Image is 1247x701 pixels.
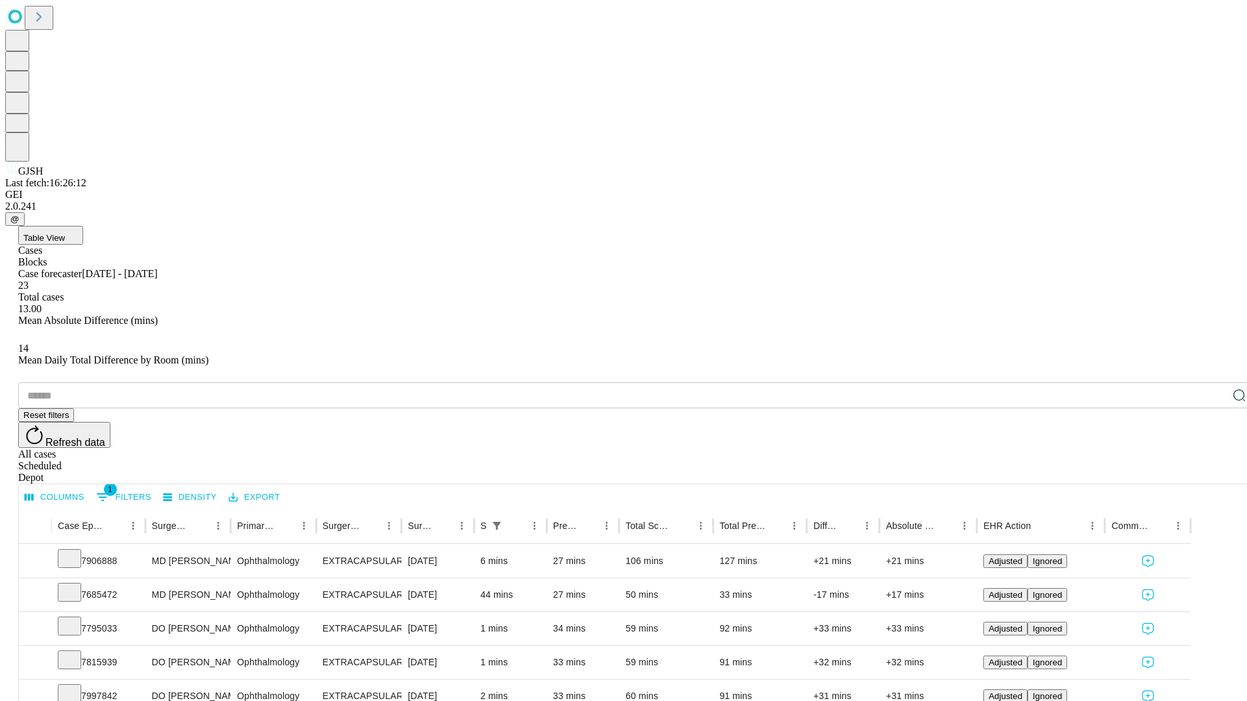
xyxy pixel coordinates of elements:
[18,343,29,354] span: 14
[237,646,309,679] div: Ophthalmology
[579,517,598,535] button: Sort
[25,652,45,674] button: Expand
[886,612,970,645] div: +33 mins
[323,545,395,578] div: EXTRACAPSULAR CATARACT REMOVAL WITH [MEDICAL_DATA]
[323,646,395,679] div: EXTRACAPSULAR CATARACT REMOVAL WITH [MEDICAL_DATA]
[408,646,468,679] div: [DATE]
[989,624,1022,633] span: Adjusted
[25,584,45,607] button: Expand
[323,612,395,645] div: EXTRACAPSULAR CATARACT REMOVAL WITH [MEDICAL_DATA]
[209,517,227,535] button: Menu
[1083,517,1102,535] button: Menu
[408,521,433,531] div: Surgery Date
[720,646,801,679] div: 91 mins
[989,658,1022,667] span: Adjusted
[408,578,468,611] div: [DATE]
[18,291,64,302] span: Total cases
[408,545,468,578] div: [DATE]
[625,646,707,679] div: 59 mins
[553,578,613,611] div: 27 mins
[785,517,803,535] button: Menu
[488,517,506,535] button: Show filters
[1027,622,1067,635] button: Ignored
[525,517,544,535] button: Menu
[720,612,801,645] div: 92 mins
[488,517,506,535] div: 1 active filter
[886,545,970,578] div: +21 mins
[886,521,936,531] div: Absolute Difference
[1033,590,1062,600] span: Ignored
[453,517,471,535] button: Menu
[18,354,208,365] span: Mean Daily Total Difference by Room (mins)
[25,550,45,573] button: Expand
[989,691,1022,701] span: Adjusted
[481,521,486,531] div: Scheduled In Room Duration
[625,521,672,531] div: Total Scheduled Duration
[983,622,1027,635] button: Adjusted
[1027,554,1067,568] button: Ignored
[5,177,86,188] span: Last fetch: 16:26:12
[124,517,142,535] button: Menu
[481,545,540,578] div: 6 mins
[152,646,224,679] div: DO [PERSON_NAME]
[106,517,124,535] button: Sort
[767,517,785,535] button: Sort
[720,521,766,531] div: Total Predicted Duration
[323,578,395,611] div: EXTRACAPSULAR CATARACT REMOVAL WITH [MEDICAL_DATA]
[625,612,707,645] div: 59 mins
[237,521,275,531] div: Primary Service
[237,612,309,645] div: Ophthalmology
[553,521,579,531] div: Predicted In Room Duration
[18,422,110,448] button: Refresh data
[692,517,710,535] button: Menu
[840,517,858,535] button: Sort
[886,646,970,679] div: +32 mins
[25,618,45,641] button: Expand
[507,517,525,535] button: Sort
[435,517,453,535] button: Sort
[1033,691,1062,701] span: Ignored
[18,268,82,279] span: Case forecaster
[481,578,540,611] div: 44 mins
[989,590,1022,600] span: Adjusted
[18,166,43,177] span: GJSH
[1111,521,1149,531] div: Comments
[93,487,155,508] button: Show filters
[481,612,540,645] div: 1 mins
[104,483,117,496] span: 1
[1151,517,1169,535] button: Sort
[1027,656,1067,669] button: Ignored
[152,545,224,578] div: MD [PERSON_NAME]
[598,517,616,535] button: Menu
[160,487,220,508] button: Density
[18,226,83,245] button: Table View
[45,437,105,448] span: Refresh data
[1169,517,1187,535] button: Menu
[983,656,1027,669] button: Adjusted
[553,545,613,578] div: 27 mins
[625,545,707,578] div: 106 mins
[1033,658,1062,667] span: Ignored
[5,212,25,226] button: @
[10,214,19,224] span: @
[323,521,360,531] div: Surgery Name
[720,545,801,578] div: 127 mins
[152,578,224,611] div: MD [PERSON_NAME]
[408,612,468,645] div: [DATE]
[237,545,309,578] div: Ophthalmology
[152,521,190,531] div: Surgeon Name
[1033,624,1062,633] span: Ignored
[82,268,157,279] span: [DATE] - [DATE]
[18,315,158,326] span: Mean Absolute Difference (mins)
[813,578,873,611] div: -17 mins
[813,612,873,645] div: +33 mins
[58,578,139,611] div: 7685472
[58,521,105,531] div: Case Epic Id
[18,408,74,422] button: Reset filters
[481,646,540,679] div: 1 mins
[152,612,224,645] div: DO [PERSON_NAME]
[237,578,309,611] div: Ophthalmology
[362,517,380,535] button: Sort
[937,517,955,535] button: Sort
[225,487,283,508] button: Export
